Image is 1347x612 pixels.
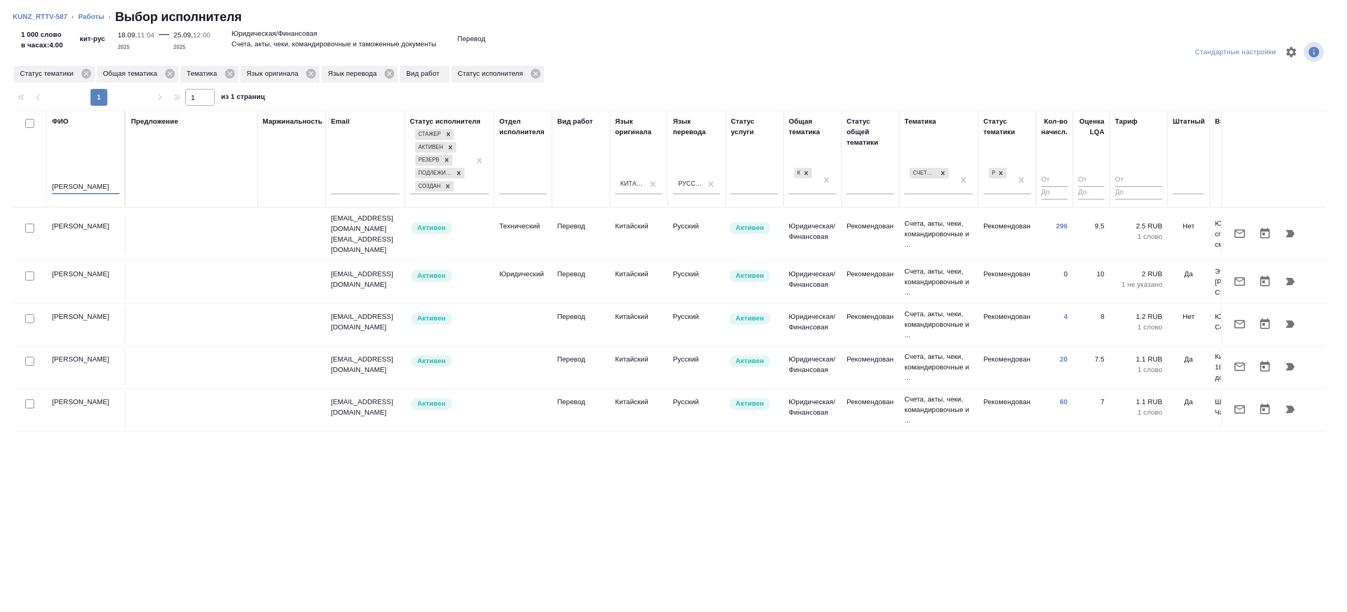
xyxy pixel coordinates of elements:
button: Открыть календарь загрузки [1252,397,1278,422]
div: Рядовой исполнитель: назначай с учетом рейтинга [410,221,489,235]
span: Посмотреть информацию [1304,42,1326,62]
p: [EMAIL_ADDRESS][DOMAIN_NAME] [331,354,399,375]
div: Юридическая/Финансовая [793,167,813,180]
td: Технический [494,216,552,253]
p: 1.2 RUB [1115,312,1162,322]
div: Язык оригинала [240,66,320,83]
p: [EMAIL_ADDRESS][DOMAIN_NAME] [331,312,399,333]
button: Открыть календарь загрузки [1252,269,1278,294]
td: [PERSON_NAME] [47,216,126,253]
div: Активен [415,142,445,153]
td: Русский [668,306,726,343]
p: 1.1 RUB [1115,397,1162,407]
td: 0 [1036,264,1073,300]
div: Создан [415,181,442,192]
p: Перевод [557,221,605,232]
nav: breadcrumb [13,8,1334,25]
p: [EMAIL_ADDRESS][DOMAIN_NAME] [331,213,399,234]
p: Активен [417,270,446,281]
div: Русский [678,179,702,188]
input: Выбери исполнителей, чтобы отправить приглашение на работу [25,224,34,233]
button: Продолжить [1278,312,1303,337]
div: Оценка LQA [1078,116,1104,137]
button: Продолжить [1278,397,1303,422]
div: Тематика [180,66,238,83]
p: 2 RUB [1115,269,1162,279]
p: Активен [736,270,764,281]
p: 1.1 RUB [1115,354,1162,365]
td: 7 [1073,392,1110,428]
p: 11:04 [137,31,155,39]
div: Статус тематики [983,116,1031,137]
div: Стажер, Активен, Резерв, Подлежит внедрению, Создан [414,154,454,167]
td: Русский [668,349,726,386]
div: Рекомендован [989,168,995,179]
button: Продолжить [1278,354,1303,379]
td: Рекомендован [841,392,899,428]
div: Подлежит внедрению [415,168,453,179]
input: От [1041,174,1068,187]
td: Рекомендован [978,264,1036,300]
div: Стажер, Активен, Резерв, Подлежит внедрению, Создан [414,128,455,141]
div: Статус исполнителя [451,66,544,83]
button: Отправить предложение о работе [1227,312,1252,337]
td: Рекомендован [978,392,1036,428]
p: Общая тематика [103,68,161,79]
div: Стажер, Активен, Резерв, Подлежит внедрению, Создан [414,180,455,193]
div: Общая тематика [789,116,836,137]
input: От [1078,174,1104,187]
p: Перевод [557,269,605,279]
input: Выбери исполнителей, чтобы отправить приглашение на работу [25,357,34,366]
div: Предложение [131,116,178,127]
input: До [1115,186,1162,199]
div: Рядовой исполнитель: назначай с учетом рейтинга [410,269,489,283]
div: Email [331,116,349,127]
td: 10 [1073,264,1110,300]
p: Активен [736,398,764,409]
div: Китайский [620,179,645,188]
p: Тематика [187,68,221,79]
td: 8 [1073,306,1110,343]
button: Отправить предложение о работе [1227,221,1252,246]
div: Юридическая/Финансовая [794,168,800,179]
p: Активен [417,313,446,324]
button: Открыть календарь загрузки [1252,354,1278,379]
td: Китайский [610,349,668,386]
p: [EMAIL_ADDRESS][DOMAIN_NAME] [331,269,399,290]
div: Статус тематики [14,66,95,83]
div: Счета, акты, чеки, командировочные и таможенные документы [910,168,937,179]
td: Да [1168,349,1210,386]
div: Стажер [415,129,443,140]
p: Вид работ [406,68,443,79]
a: Работы [78,13,105,21]
p: [EMAIL_ADDRESS][DOMAIN_NAME] [331,234,399,255]
td: Юридическая/Финансовая [783,306,841,343]
div: Рядовой исполнитель: назначай с учетом рейтинга [410,312,489,326]
p: 25.09, [174,31,193,39]
td: Рекомендован [841,349,899,386]
p: 1 слово [1115,407,1162,418]
p: 12:00 [193,31,210,39]
p: 1 слово [1115,232,1162,242]
p: Активен [417,356,446,366]
a: 60 [1060,398,1068,406]
td: Да [1168,264,1210,300]
div: Отдел исполнителя [499,116,547,137]
div: Рядовой исполнитель: назначай с учетом рейтинга [410,354,489,368]
p: Перевод [457,34,485,44]
td: Юридическая/Финансовая [783,264,841,300]
input: Выбери исполнителей, чтобы отправить приглашение на работу [25,399,34,408]
p: Активен [736,313,764,324]
input: От [1115,174,1162,187]
button: Отправить предложение о работе [1227,269,1252,294]
div: Стажер, Активен, Резерв, Подлежит внедрению, Создан [414,141,457,154]
div: Стажер, Активен, Резерв, Подлежит внедрению, Создан [414,167,466,180]
span: Настроить таблицу [1279,39,1304,65]
h2: Выбор исполнителя [115,8,242,25]
button: Открыть календарь загрузки [1252,312,1278,337]
p: Перевод [557,312,605,322]
td: Рекомендован [978,216,1036,253]
p: Язык перевода [328,68,380,79]
p: Активен [417,398,446,409]
p: 1 не указано [1115,279,1162,290]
